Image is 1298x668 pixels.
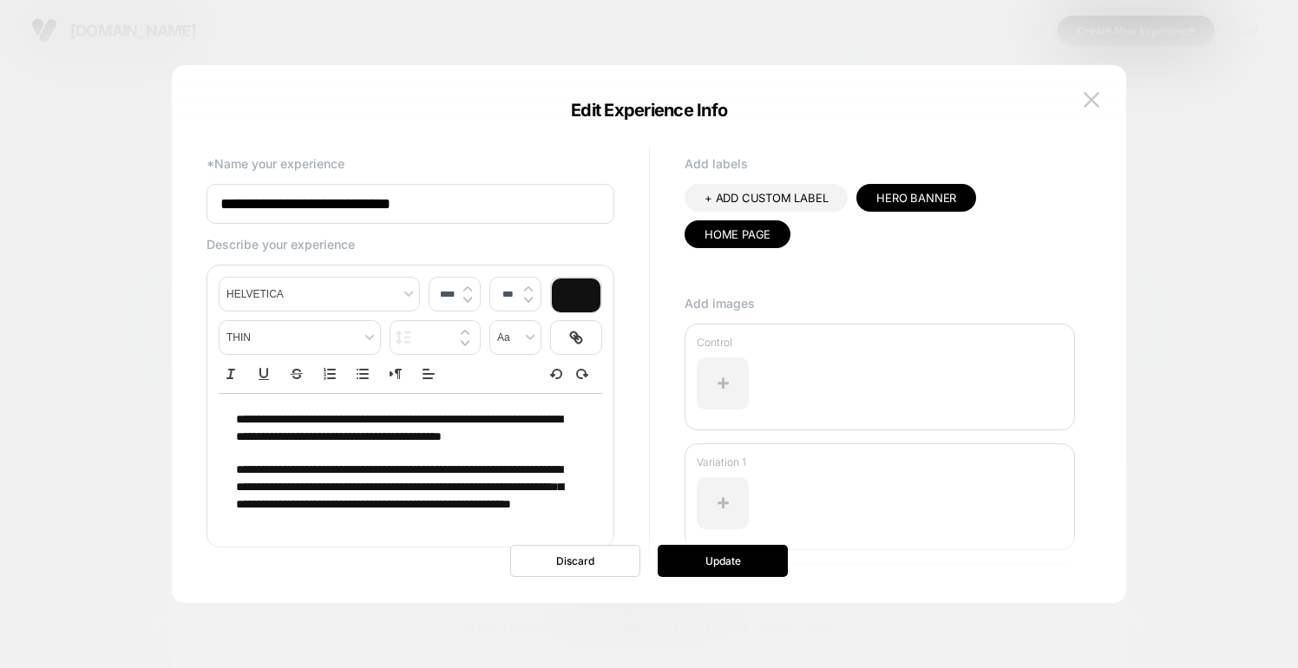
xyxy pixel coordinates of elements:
p: Variation 1 [697,455,1063,468]
img: line height [396,331,412,344]
span: home page [705,227,770,241]
button: Bullet list [351,363,375,384]
button: Ordered list [318,363,342,384]
p: Add images [685,296,1075,311]
button: Update [658,545,788,577]
button: Strike [285,363,309,384]
img: up [461,329,469,336]
img: down [463,297,472,304]
span: hero banner [876,191,956,205]
img: down [524,297,533,304]
p: Control [697,336,1063,349]
img: close [1084,92,1099,107]
img: down [461,340,469,347]
button: Italic [219,363,243,384]
button: Underline [252,363,276,384]
span: transform [490,321,541,354]
span: + ADD CUSTOM LABEL [705,191,828,205]
span: fontWeight [220,321,380,354]
img: up [524,285,533,292]
button: Discard [510,545,640,577]
span: font [220,278,419,311]
span: Edit Experience Info [571,100,727,121]
img: up [463,285,472,292]
span: Align [416,363,441,384]
p: *Name your experience [206,156,614,171]
p: Add labels [685,156,1075,171]
button: Right to Left [383,363,408,384]
p: Describe your experience [206,237,614,252]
